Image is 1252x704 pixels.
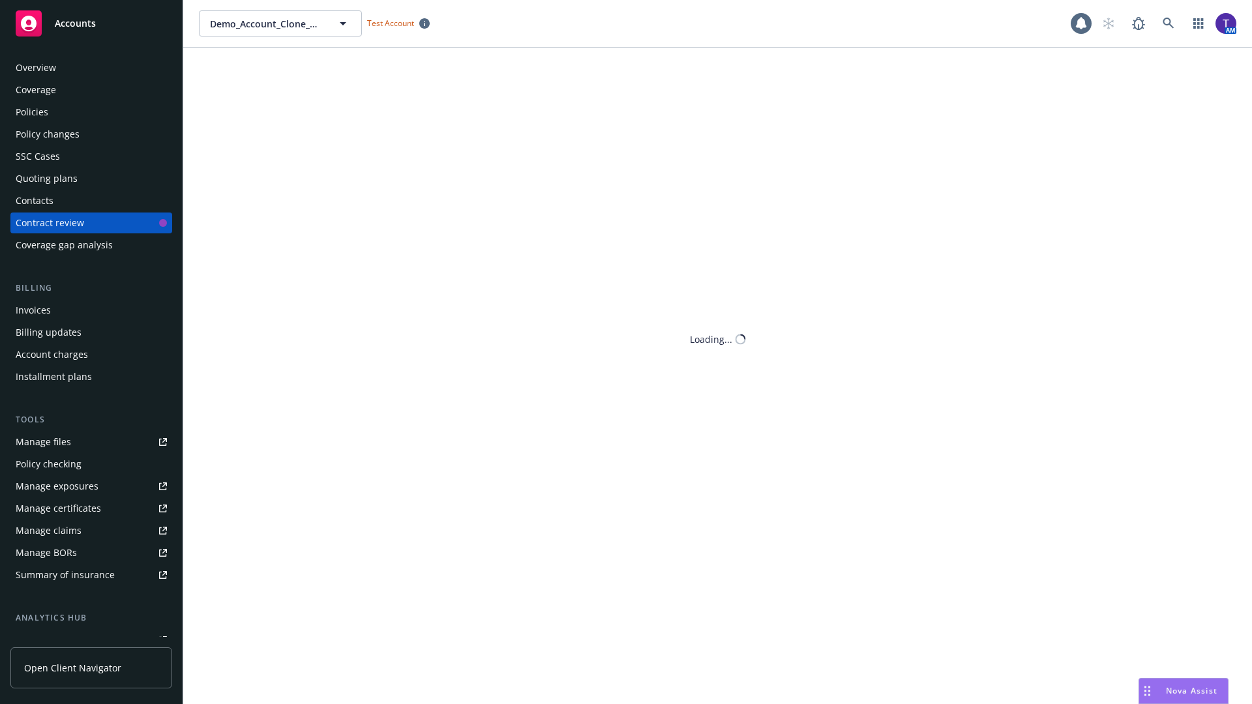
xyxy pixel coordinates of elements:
a: Coverage gap analysis [10,235,172,256]
a: Loss summary generator [10,630,172,651]
a: Coverage [10,80,172,100]
a: Billing updates [10,322,172,343]
div: Manage certificates [16,498,101,519]
a: Manage exposures [10,476,172,497]
a: Summary of insurance [10,565,172,585]
a: SSC Cases [10,146,172,167]
div: Summary of insurance [16,565,115,585]
div: Manage claims [16,520,82,541]
div: Analytics hub [10,611,172,624]
div: Manage exposures [16,476,98,497]
a: Search [1155,10,1182,37]
span: Accounts [55,18,96,29]
div: Tools [10,413,172,426]
a: Quoting plans [10,168,172,189]
a: Overview [10,57,172,78]
a: Account charges [10,344,172,365]
a: Invoices [10,300,172,321]
a: Manage files [10,432,172,452]
div: Billing updates [16,322,82,343]
span: Test Account [362,16,435,30]
a: Policies [10,102,172,123]
a: Manage claims [10,520,172,541]
img: photo [1215,13,1236,34]
div: Contacts [16,190,53,211]
span: Nova Assist [1166,685,1217,696]
div: SSC Cases [16,146,60,167]
div: Overview [16,57,56,78]
div: Coverage [16,80,56,100]
div: Manage BORs [16,542,77,563]
div: Installment plans [16,366,92,387]
a: Report a Bug [1125,10,1152,37]
div: Policy changes [16,124,80,145]
a: Contacts [10,190,172,211]
button: Nova Assist [1139,678,1229,704]
div: Policies [16,102,48,123]
a: Manage BORs [10,542,172,563]
a: Accounts [10,5,172,42]
div: Manage files [16,432,71,452]
div: Loss summary generator [16,630,124,651]
a: Policy changes [10,124,172,145]
a: Installment plans [10,366,172,387]
div: Drag to move [1139,679,1155,703]
button: Demo_Account_Clone_QA_CR_Tests_Demo [199,10,362,37]
div: Coverage gap analysis [16,235,113,256]
span: Open Client Navigator [24,661,121,675]
a: Switch app [1185,10,1212,37]
div: Invoices [16,300,51,321]
div: Policy checking [16,454,82,475]
a: Manage certificates [10,498,172,519]
a: Start snowing [1095,10,1122,37]
div: Account charges [16,344,88,365]
div: Contract review [16,213,84,233]
span: Test Account [367,18,414,29]
a: Policy checking [10,454,172,475]
div: Loading... [690,332,732,346]
div: Quoting plans [16,168,78,189]
a: Contract review [10,213,172,233]
span: Demo_Account_Clone_QA_CR_Tests_Demo [210,17,323,31]
div: Billing [10,282,172,295]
